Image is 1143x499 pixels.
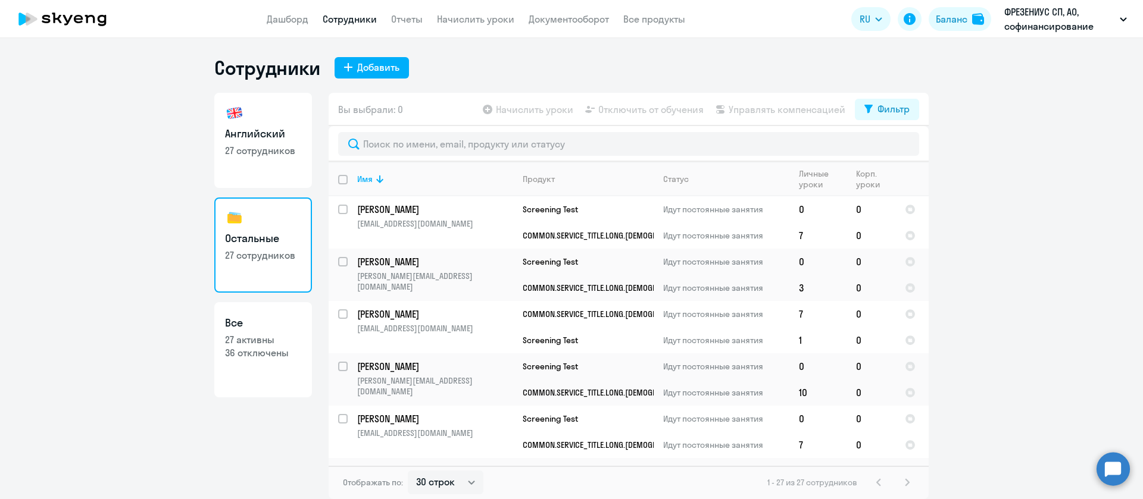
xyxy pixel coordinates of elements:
td: 0 [847,275,895,301]
div: Фильтр [877,102,910,116]
a: Все27 активны36 отключены [214,302,312,397]
td: 3 [789,275,847,301]
h3: Английский [225,126,301,142]
span: Screening Test [523,361,578,372]
button: RU [851,7,891,31]
a: [PERSON_NAME][PERSON_NAME][EMAIL_ADDRESS][DOMAIN_NAME] [357,360,513,397]
p: [PERSON_NAME][EMAIL_ADDRESS][DOMAIN_NAME] [357,271,513,292]
td: 0 [847,353,895,379]
p: Идут постоянные занятия [663,440,789,450]
p: [PERSON_NAME] [357,412,513,425]
td: 0 [847,458,895,484]
a: [PERSON_NAME][EMAIL_ADDRESS][DOMAIN_NAME] [357,465,513,491]
div: Баланс [936,12,967,26]
p: Идут постоянные занятия [663,361,789,372]
td: 0 [847,379,895,406]
span: 1 - 27 из 27 сотрудников [767,477,857,488]
h3: Все [225,315,301,331]
td: 0 [789,458,847,484]
p: [EMAIL_ADDRESS][DOMAIN_NAME] [357,218,513,229]
p: 27 активны [225,333,301,346]
input: Поиск по имени, email, продукту или статусу [338,132,919,156]
span: Screening Test [523,256,578,267]
span: Вы выбрали: 0 [338,102,403,117]
span: Screening Test [523,335,578,346]
span: Screening Test [523,204,578,215]
button: Балансbalance [929,7,991,31]
div: Имя [357,174,513,184]
p: [PERSON_NAME] [357,465,513,478]
td: 0 [847,249,895,275]
p: Идут постоянные занятия [663,335,789,346]
img: others [225,208,244,227]
span: COMMON.SERVICE_TITLE.LONG.[DEMOGRAPHIC_DATA] [523,230,701,241]
div: Имя [357,174,373,184]
a: [PERSON_NAME][PERSON_NAME][EMAIL_ADDRESS][DOMAIN_NAME] [357,255,513,292]
p: Идут постоянные занятия [663,230,789,241]
div: Личные уроки [799,168,846,190]
p: Идут постоянные занятия [663,204,789,215]
p: [PERSON_NAME] [357,203,513,216]
img: balance [972,13,984,25]
span: COMMON.SERVICE_TITLE.LONG.[DEMOGRAPHIC_DATA] [523,387,701,398]
span: COMMON.SERVICE_TITLE.LONG.[DEMOGRAPHIC_DATA] [523,440,701,450]
td: 0 [847,406,895,432]
img: english [225,103,244,123]
p: 27 сотрудников [225,144,301,157]
p: [PERSON_NAME][EMAIL_ADDRESS][DOMAIN_NAME] [357,375,513,397]
td: 7 [789,301,847,327]
a: Отчеты [391,13,423,25]
td: 10 [789,379,847,406]
td: 0 [789,353,847,379]
p: 27 сотрудников [225,249,301,262]
td: 0 [847,301,895,327]
td: 7 [789,222,847,249]
a: Остальные27 сотрудников [214,197,312,293]
button: Фильтр [855,99,919,120]
a: Начислить уроки [437,13,514,25]
a: [PERSON_NAME][EMAIL_ADDRESS][DOMAIN_NAME] [357,203,513,229]
td: 0 [789,406,847,432]
td: 0 [847,432,895,458]
td: 0 [847,222,895,249]
a: [PERSON_NAME][EMAIL_ADDRESS][DOMAIN_NAME] [357,412,513,438]
div: Статус [663,174,689,184]
button: ФРЕЗЕНИУС СП, АО, софинансирование [998,5,1133,33]
span: Отображать по: [343,477,403,488]
p: Идут постоянные занятия [663,256,789,267]
td: 0 [789,196,847,222]
p: [PERSON_NAME] [357,307,513,321]
p: ФРЕЗЕНИУС СП, АО, софинансирование [1004,5,1115,33]
p: 36 отключены [225,346,301,359]
td: 0 [789,249,847,275]
p: Идут постоянные занятия [663,309,789,319]
a: Все продукты [623,13,685,25]
button: Добавить [335,57,409,79]
p: [PERSON_NAME] [357,360,513,373]
p: [EMAIL_ADDRESS][DOMAIN_NAME] [357,428,513,438]
td: 0 [847,196,895,222]
span: Screening Test [523,413,578,424]
a: [PERSON_NAME][EMAIL_ADDRESS][DOMAIN_NAME] [357,307,513,334]
div: Корп. уроки [856,168,895,190]
p: Идут постоянные занятия [663,413,789,424]
p: Идут постоянные занятия [663,283,789,293]
p: [EMAIL_ADDRESS][DOMAIN_NAME] [357,323,513,334]
span: RU [860,12,870,26]
div: Продукт [523,174,555,184]
p: [PERSON_NAME] [357,255,513,268]
td: 1 [789,327,847,353]
h1: Сотрудники [214,56,320,80]
a: Сотрудники [323,13,377,25]
div: Добавить [357,60,399,74]
span: COMMON.SERVICE_TITLE.LONG.[DEMOGRAPHIC_DATA] [523,309,701,319]
td: 0 [847,327,895,353]
a: Документооборот [529,13,609,25]
h3: Остальные [225,231,301,246]
a: Дашборд [267,13,308,25]
a: Английский27 сотрудников [214,93,312,188]
span: COMMON.SERVICE_TITLE.LONG.[DEMOGRAPHIC_DATA] [523,283,701,293]
td: 7 [789,432,847,458]
p: Идут постоянные занятия [663,387,789,398]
